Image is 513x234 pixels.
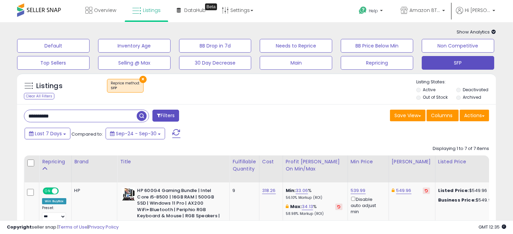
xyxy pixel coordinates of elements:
[286,188,342,200] div: %
[465,7,490,14] span: Hi [PERSON_NAME]
[351,195,383,215] div: Disable auto adjust min
[431,112,453,119] span: Columns
[341,39,413,53] button: BB Price Below Min
[143,7,161,14] span: Listings
[120,158,227,165] div: Title
[438,197,495,203] div: $549.96
[286,204,342,216] div: %
[433,146,489,152] div: Displaying 1 to 7 of 7 items
[35,130,62,137] span: Last 7 Days
[286,195,342,200] p: 56.10% Markup (ROI)
[463,94,481,100] label: Archived
[456,7,495,22] a: Hi [PERSON_NAME]
[341,56,413,70] button: Repricing
[296,187,308,194] a: 33.06
[232,158,256,173] div: Fulfillable Quantity
[106,128,165,139] button: Sep-24 - Sep-30
[42,198,66,204] div: Win BuyBox
[369,8,378,14] span: Help
[111,86,140,91] div: SFP
[152,110,179,122] button: Filters
[205,3,217,10] div: Tooltip anchor
[232,188,254,194] div: 9
[17,56,90,70] button: Top Sellers
[71,131,103,137] span: Compared to:
[36,81,63,91] h5: Listings
[89,224,119,230] a: Privacy Policy
[42,206,66,221] div: Preset:
[463,87,488,93] label: Deactivated
[179,39,252,53] button: BB Drop in 7d
[262,158,280,165] div: Cost
[43,188,52,194] span: ON
[24,93,54,99] div: Clear All Filters
[286,211,342,216] p: 58.98% Markup (ROI)
[111,81,140,91] span: Reprice method :
[478,224,506,230] span: 2025-10-8 12:35 GMT
[58,224,87,230] a: Terms of Use
[116,130,157,137] span: Sep-24 - Sep-30
[25,128,70,139] button: Last 7 Days
[286,158,345,173] div: Profit [PERSON_NAME] on Min/Max
[7,224,32,230] strong: Copyright
[427,110,459,121] button: Columns
[260,56,332,70] button: Main
[286,187,296,194] b: Min:
[460,110,489,121] button: Actions
[422,39,494,53] button: Non Competitive
[353,1,390,22] a: Help
[438,188,495,194] div: $549.96
[137,188,220,234] b: HP 600G4 Gaming Bundle | Intel Core i5-8500 | 16GB RAM | 500GB SSD | Windows 11 Pro | AX200 WiFi+...
[396,187,411,194] a: 549.96
[7,224,119,231] div: seller snap | |
[409,7,440,14] span: Amazon BTG
[260,39,332,53] button: Needs to Reprice
[17,39,90,53] button: Default
[359,6,367,15] i: Get Help
[98,39,171,53] button: Inventory Age
[390,110,426,121] button: Save View
[58,188,69,194] span: OFF
[423,87,435,93] label: Active
[438,187,469,194] b: Listed Price:
[75,158,114,165] div: Brand
[422,56,494,70] button: SFP
[75,188,112,194] div: HP
[139,76,147,83] button: ×
[290,203,302,210] b: Max:
[262,187,276,194] a: 318.26
[438,158,497,165] div: Listed Price
[184,7,206,14] span: DataHub
[94,7,116,14] span: Overview
[122,188,135,201] img: 51CRs3bcvyL._SL40_.jpg
[283,155,348,182] th: The percentage added to the cost of goods (COGS) that forms the calculator for Min & Max prices.
[457,29,496,35] span: Show Analytics
[351,158,386,165] div: Min Price
[42,158,69,165] div: Repricing
[302,203,313,210] a: 34.13
[351,187,366,194] a: 539.99
[438,197,476,203] b: Business Price:
[179,56,252,70] button: 30 Day Decrease
[416,79,496,85] p: Listing States:
[423,94,448,100] label: Out of Stock
[98,56,171,70] button: Selling @ Max
[392,158,432,165] div: [PERSON_NAME]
